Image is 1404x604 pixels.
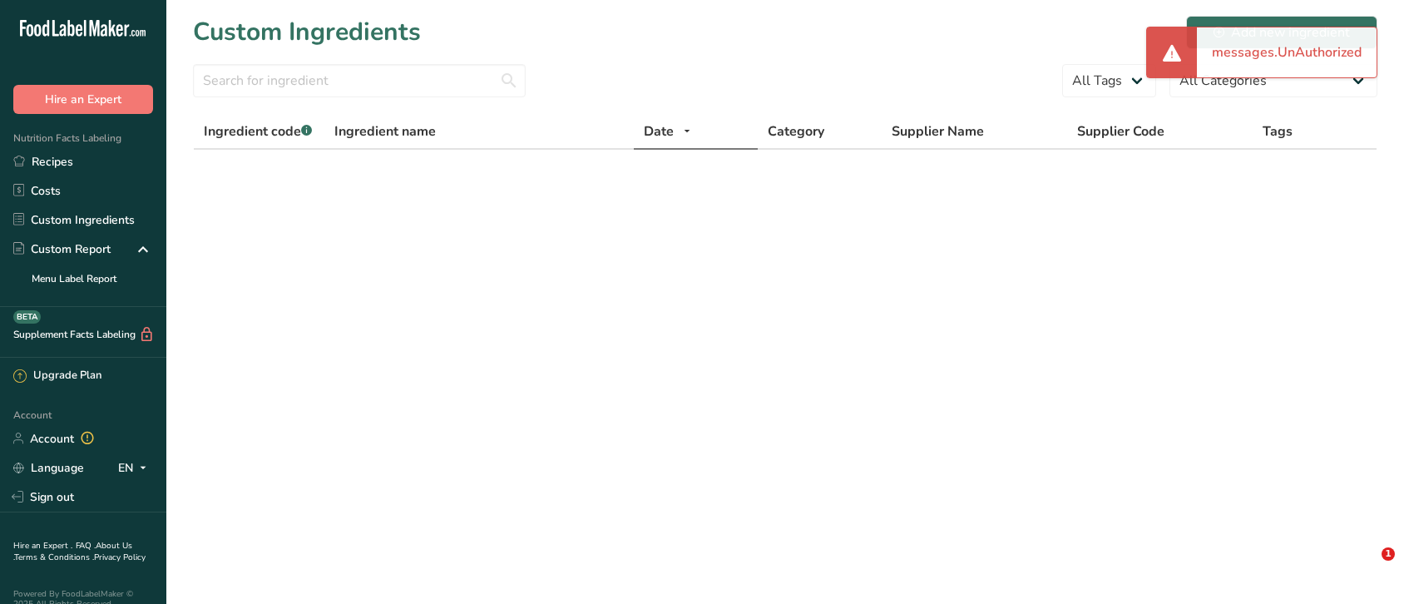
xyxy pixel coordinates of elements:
[892,121,984,141] span: Supplier Name
[1347,547,1387,587] iframe: Intercom live chat
[13,85,153,114] button: Hire an Expert
[118,458,153,478] div: EN
[13,453,84,483] a: Language
[204,122,312,141] span: Ingredient code
[193,13,421,51] h1: Custom Ingredients
[94,552,146,563] a: Privacy Policy
[1077,121,1164,141] span: Supplier Code
[76,540,96,552] a: FAQ .
[644,121,674,141] span: Date
[14,552,94,563] a: Terms & Conditions .
[13,540,132,563] a: About Us .
[193,64,526,97] input: Search for ingredient
[1382,547,1395,561] span: 1
[1263,121,1293,141] span: Tags
[768,121,824,141] span: Category
[13,540,72,552] a: Hire an Expert .
[334,121,436,141] span: Ingredient name
[1214,22,1350,42] div: Add new ingredient
[13,310,41,324] div: BETA
[1186,16,1377,49] button: Add new ingredient
[13,368,101,384] div: Upgrade Plan
[13,240,111,258] div: Custom Report
[1197,27,1377,77] div: messages.UnAuthorized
